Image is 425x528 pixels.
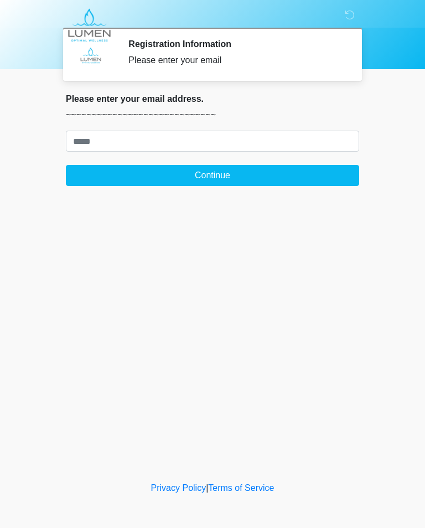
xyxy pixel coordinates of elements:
div: Please enter your email [128,54,343,67]
h2: Please enter your email address. [66,94,359,104]
a: | [206,483,208,493]
img: LUMEN Optimal Wellness Logo [55,8,124,42]
a: Privacy Policy [151,483,206,493]
button: Continue [66,165,359,186]
img: Agent Avatar [74,39,107,72]
a: Terms of Service [208,483,274,493]
p: ~~~~~~~~~~~~~~~~~~~~~~~~~~~~~ [66,108,359,122]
